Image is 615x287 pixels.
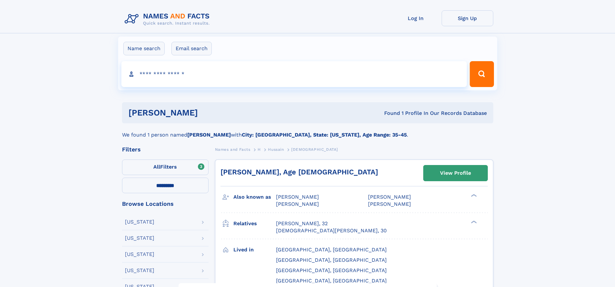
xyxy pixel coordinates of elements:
span: [GEOGRAPHIC_DATA], [GEOGRAPHIC_DATA] [276,278,387,284]
span: All [153,164,160,170]
a: [PERSON_NAME], Age [DEMOGRAPHIC_DATA] [220,168,378,176]
div: [US_STATE] [125,219,154,225]
h3: Also known as [233,192,276,203]
span: Hussain [268,147,284,152]
a: [DEMOGRAPHIC_DATA][PERSON_NAME], 30 [276,227,387,234]
a: Names and Facts [215,145,251,153]
div: Filters [122,147,209,152]
span: [PERSON_NAME] [368,194,411,200]
h3: Relatives [233,218,276,229]
span: H [258,147,261,152]
a: Log In [390,10,442,26]
span: [GEOGRAPHIC_DATA], [GEOGRAPHIC_DATA] [276,257,387,263]
span: [PERSON_NAME] [276,201,319,207]
a: View Profile [424,165,487,181]
b: [PERSON_NAME] [187,132,231,138]
span: [GEOGRAPHIC_DATA], [GEOGRAPHIC_DATA] [276,247,387,253]
span: [DEMOGRAPHIC_DATA] [291,147,338,152]
span: [PERSON_NAME] [276,194,319,200]
div: [US_STATE] [125,268,154,273]
div: We found 1 person named with . [122,123,493,139]
a: Sign Up [442,10,493,26]
label: Name search [123,42,165,55]
a: Hussain [268,145,284,153]
div: ❯ [469,220,477,224]
div: View Profile [440,166,471,181]
b: City: [GEOGRAPHIC_DATA], State: [US_STATE], Age Range: 35-45 [242,132,407,138]
span: [PERSON_NAME] [368,201,411,207]
label: Email search [171,42,212,55]
label: Filters [122,160,209,175]
button: Search Button [470,61,494,87]
a: [PERSON_NAME], 32 [276,220,328,227]
h1: [PERSON_NAME] [128,109,291,117]
div: ❯ [469,193,477,198]
div: Browse Locations [122,201,209,207]
input: search input [121,61,467,87]
div: [US_STATE] [125,252,154,257]
h3: Lived in [233,244,276,255]
a: H [258,145,261,153]
img: Logo Names and Facts [122,10,215,28]
span: [GEOGRAPHIC_DATA], [GEOGRAPHIC_DATA] [276,267,387,273]
div: Found 1 Profile In Our Records Database [291,110,487,117]
div: [US_STATE] [125,236,154,241]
